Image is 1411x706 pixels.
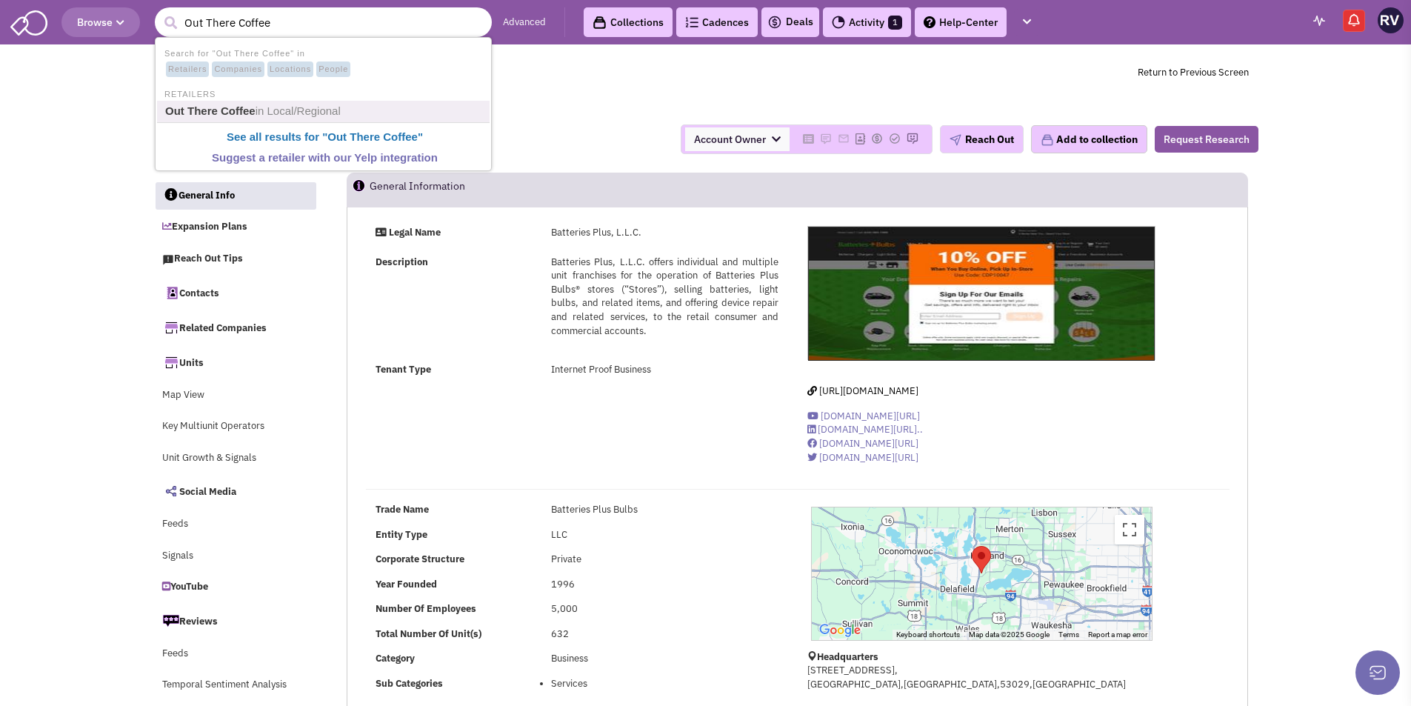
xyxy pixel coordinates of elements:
[950,134,961,146] img: plane.png
[823,7,911,37] a: Activity1
[376,578,437,590] b: Year Founded
[157,44,490,79] li: Search for "Out There Coffee" in
[376,503,429,516] b: Trade Name
[316,61,350,78] span: People
[61,7,140,37] button: Browse
[503,16,546,30] a: Advanced
[376,602,476,615] b: Number Of Employees
[541,528,787,542] div: LLC
[155,510,316,539] a: Feeds
[155,312,316,343] a: Related Companies
[155,347,316,378] a: Units
[155,7,492,37] input: Search
[161,148,489,168] a: Suggest a retailer with our Yelp integration
[155,573,316,602] a: YouTube
[370,173,465,206] h2: General Information
[155,413,316,441] a: Key Multiunit Operators
[819,437,918,450] span: [DOMAIN_NAME][URL]
[815,621,864,640] a: Open this area in Google Maps (opens a new window)
[972,546,991,573] div: Batteries Plus, L.L.C.
[267,61,313,78] span: Locations
[889,133,901,144] img: Please add to your accounts
[896,630,960,640] button: Keyboard shortcuts
[940,125,1024,153] button: Reach Out
[820,133,832,144] img: Please add to your accounts
[767,13,813,31] a: Deals
[819,451,918,464] span: [DOMAIN_NAME][URL]
[212,151,438,164] b: Suggest a retailer with our Yelp integration
[1031,125,1147,153] button: Add to collection
[907,133,918,144] img: Please add to your accounts
[1041,133,1054,147] img: icon-collection-lavender.png
[807,384,918,397] a: [URL][DOMAIN_NAME]
[1155,126,1258,153] button: Request Research
[819,384,918,397] span: [URL][DOMAIN_NAME]
[832,16,845,29] img: Activity.png
[541,226,787,240] div: Batteries Plus, L.L.C.
[376,363,431,376] strong: Tenant Type
[376,652,415,665] b: Category
[817,650,878,663] b: Headquarters
[155,444,316,473] a: Unit Growth & Signals
[1138,66,1249,79] a: Return to Previous Screen
[541,503,787,517] div: Batteries Plus Bulbs
[807,664,1155,691] p: [STREET_ADDRESS], [GEOGRAPHIC_DATA],[GEOGRAPHIC_DATA],53029,[GEOGRAPHIC_DATA]
[157,85,490,101] li: RETAILERS
[389,226,441,239] strong: Legal Name
[155,605,316,636] a: Reviews
[807,437,918,450] a: [DOMAIN_NAME][URL]
[767,13,782,31] img: icon-deals.svg
[155,671,316,699] a: Temporal Sentiment Analysis
[156,182,317,210] a: General Info
[915,7,1007,37] a: Help-Center
[376,553,464,565] b: Corporate Structure
[376,627,481,640] b: Total Number Of Unit(s)
[815,621,864,640] img: Google
[871,133,883,144] img: Please add to your accounts
[155,213,316,242] a: Expansion Plans
[551,677,778,691] li: Services
[807,423,923,436] a: [DOMAIN_NAME][URL]..
[807,410,920,422] a: [DOMAIN_NAME][URL]
[593,16,607,30] img: icon-collection-lavender-black.svg
[161,101,489,121] a: Out There Coffeein Local/Regional
[1088,630,1147,639] a: Report a map error
[541,602,787,616] div: 5,000
[227,130,423,143] b: See all results for " "
[821,410,920,422] span: [DOMAIN_NAME][URL]
[166,61,209,78] span: Retailers
[807,451,918,464] a: [DOMAIN_NAME][URL]
[10,7,47,36] img: SmartAdmin
[541,578,787,592] div: 1996
[376,256,428,268] strong: Description
[1058,630,1079,639] a: Terms (opens in new tab)
[1115,515,1144,545] button: Toggle fullscreen view
[818,423,923,436] span: [DOMAIN_NAME][URL]..
[155,382,316,410] a: Map View
[541,627,787,642] div: 632
[969,630,1050,639] span: Map data ©2025 Google
[155,640,316,668] a: Feeds
[541,652,787,666] div: Business
[888,16,902,30] span: 1
[376,677,443,690] b: Sub Categories
[685,17,698,27] img: Cadences_logo.png
[541,553,787,567] div: Private
[256,104,341,117] span: in Local/Regional
[924,16,935,28] img: help.png
[838,133,850,144] img: Please add to your accounts
[376,528,427,541] b: Entity Type
[212,61,264,78] span: Companies
[676,7,758,37] a: Cadences
[808,227,1155,361] img: Batteries Plus, L.L.C.
[155,542,316,570] a: Signals
[77,16,124,29] span: Browse
[327,130,418,143] b: Out There Coffee
[584,7,673,37] a: Collections
[1378,7,1404,33] img: Robin Velan
[155,245,316,273] a: Reach Out Tips
[541,363,787,377] div: Internet Proof Business
[161,127,489,147] a: See all results for "Out There Coffee"
[551,256,778,337] span: Batteries Plus, L.L.C. offers individual and multiple unit franchises for the operation of Batter...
